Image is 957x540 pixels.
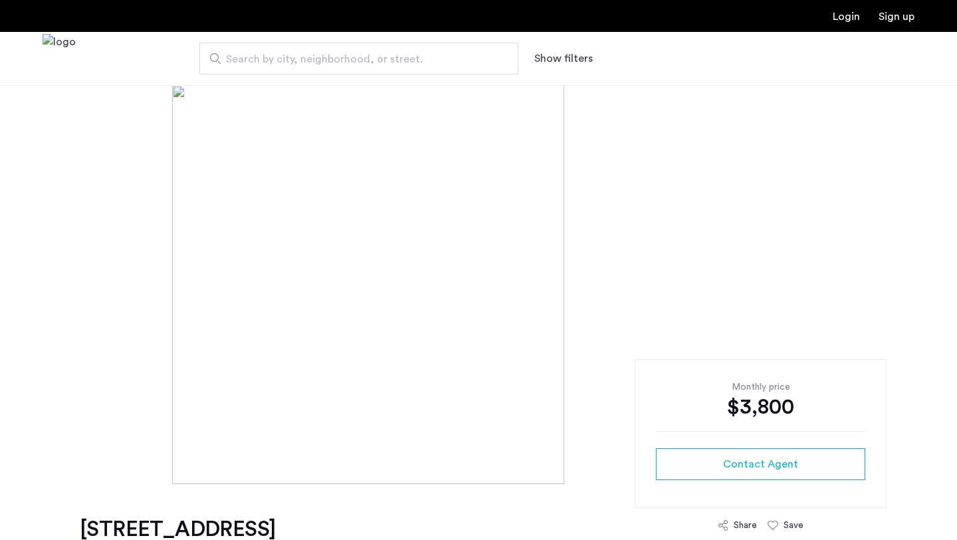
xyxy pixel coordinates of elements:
[226,51,481,67] span: Search by city, neighborhood, or street.
[656,448,865,480] button: button
[723,456,798,472] span: Contact Agent
[784,519,803,532] div: Save
[172,85,785,484] img: [object%20Object]
[656,394,865,420] div: $3,800
[734,519,757,532] div: Share
[534,51,593,67] button: Show or hide filters
[833,11,860,22] a: Login
[43,34,76,84] a: Cazamio Logo
[879,11,914,22] a: Registration
[199,43,518,74] input: Apartment Search
[656,380,865,394] div: Monthly price
[43,34,76,84] img: logo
